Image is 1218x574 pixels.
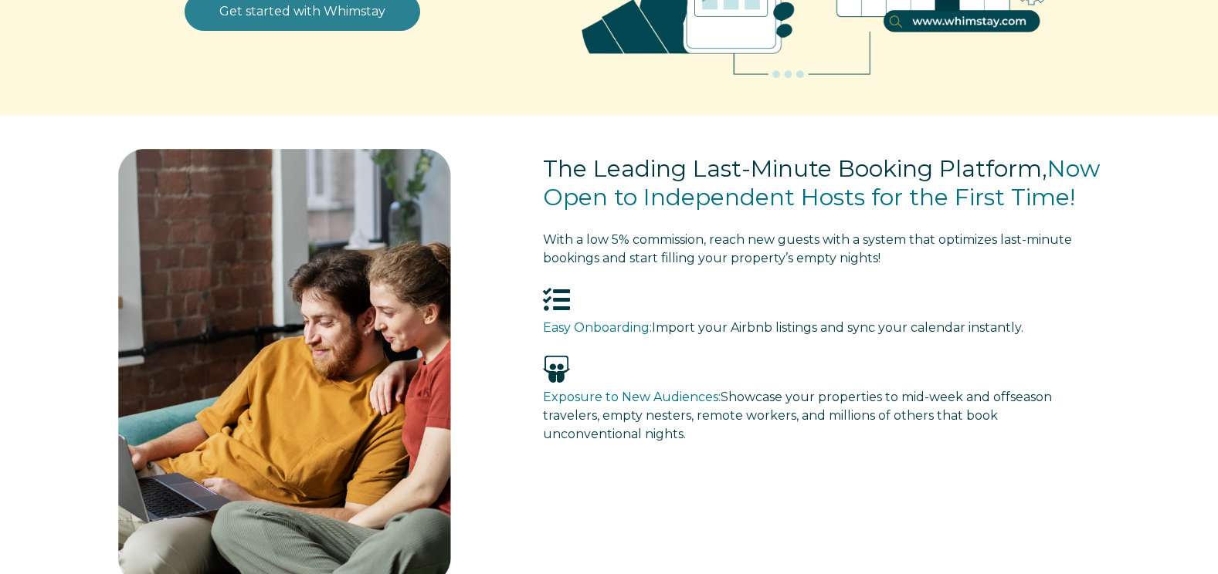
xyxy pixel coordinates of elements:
span: tart filling your property’s empty nights! [543,232,1072,265]
span: The Leading Last-Minute Booking Platform, [543,154,1047,183]
span: Easy Onboarding: [543,320,652,335]
span: Showcase your properties to mid-week and offseason travelers, empty nesters, remote workers, and ... [543,390,1052,441]
span: Now Open to Independent Hosts for the First Time! [543,154,1100,212]
span: Import your Airbnb listings and sync your calendar instantly. [652,320,1023,335]
span: With a low 5% commission, reach new guests with a system that optimizes last-minute bookings and s [543,232,1072,265]
span: Exposure to New Audiences: [543,390,721,404]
